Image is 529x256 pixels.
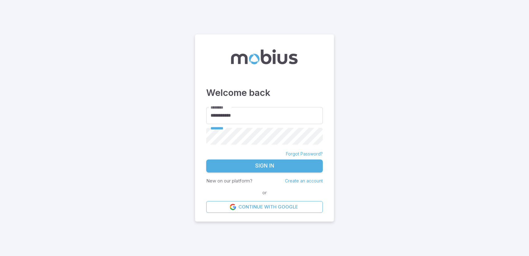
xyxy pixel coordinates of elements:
[261,189,268,196] span: or
[285,178,323,183] a: Create an account
[286,151,323,157] a: Forgot Password?
[206,159,323,173] button: Sign In
[206,201,323,213] a: Continue with Google
[206,177,252,184] p: New on our platform?
[206,86,323,100] h3: Welcome back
